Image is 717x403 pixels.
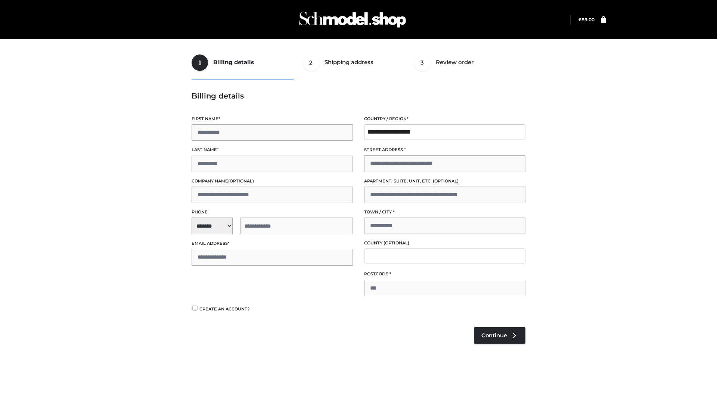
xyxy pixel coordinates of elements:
[192,209,353,216] label: Phone
[481,332,507,339] span: Continue
[364,146,525,153] label: Street address
[578,17,595,22] bdi: 89.00
[364,240,525,247] label: County
[364,115,525,122] label: Country / Region
[364,178,525,185] label: Apartment, suite, unit, etc.
[199,306,250,312] span: Create an account?
[578,17,595,22] a: £89.00
[364,209,525,216] label: Town / City
[228,178,254,184] span: (optional)
[384,240,409,246] span: (optional)
[297,5,409,34] img: Schmodel Admin 964
[474,327,525,344] a: Continue
[192,91,525,100] h3: Billing details
[433,178,459,184] span: (optional)
[192,115,353,122] label: First name
[192,306,198,310] input: Create an account?
[192,240,353,247] label: Email address
[364,271,525,278] label: Postcode
[192,178,353,185] label: Company name
[192,146,353,153] label: Last name
[578,17,581,22] span: £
